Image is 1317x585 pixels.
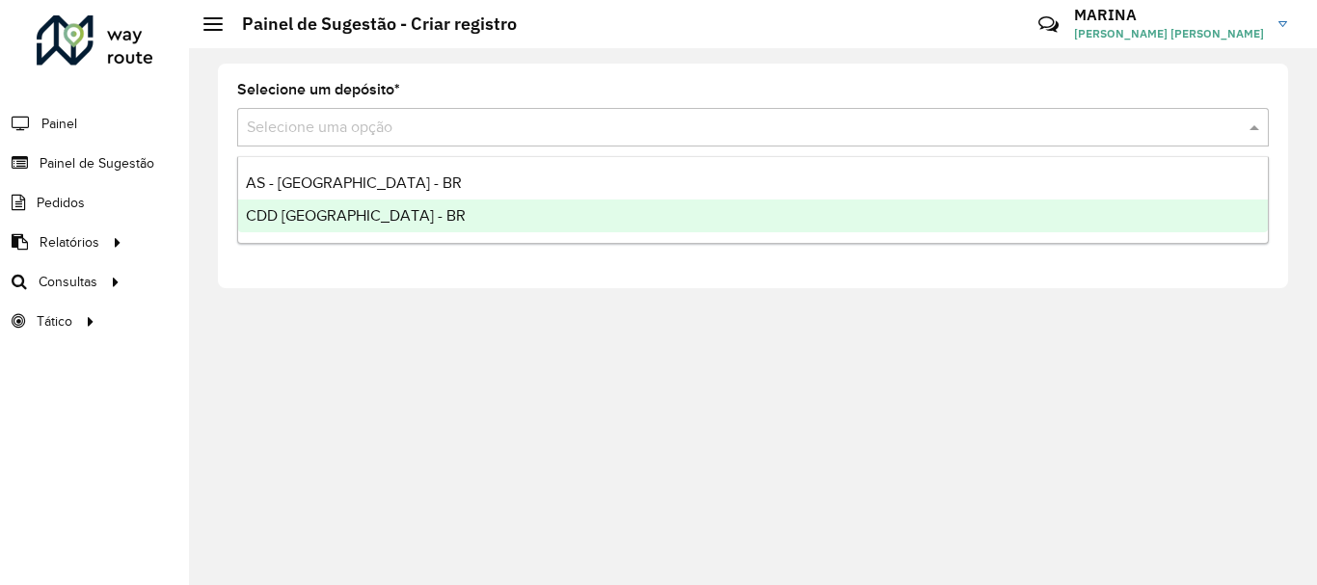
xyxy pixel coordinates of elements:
a: Contato Rápido [1028,4,1069,45]
span: Painel de Sugestão [40,153,154,173]
span: Consultas [39,272,97,292]
h2: Painel de Sugestão - Criar registro [223,13,517,35]
span: CDD [GEOGRAPHIC_DATA] - BR [246,207,466,224]
span: Tático [37,311,72,332]
h3: MARINA [1074,6,1264,24]
span: Relatórios [40,232,99,253]
span: Pedidos [37,193,85,213]
span: AS - [GEOGRAPHIC_DATA] - BR [246,174,462,191]
span: [PERSON_NAME] [PERSON_NAME] [1074,25,1264,42]
label: Selecione um depósito [237,78,400,101]
span: Painel [41,114,77,134]
ng-dropdown-panel: Options list [237,156,1269,244]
